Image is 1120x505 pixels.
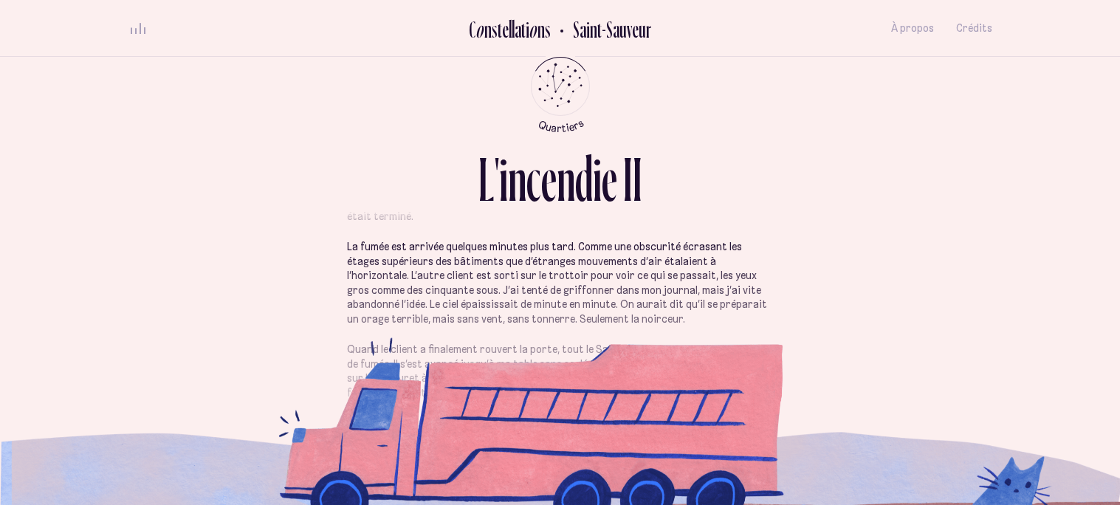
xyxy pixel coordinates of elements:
button: Retour au Quartier [551,16,651,41]
span: À propos [891,22,934,35]
div: C [469,17,475,41]
div: i [593,148,602,210]
div: o [529,17,537,41]
button: À propos [891,11,934,46]
tspan: Quartiers [537,116,586,134]
div: I [633,148,642,210]
div: n [508,148,526,210]
div: L [478,148,495,210]
div: s [492,17,498,41]
div: e [602,148,617,210]
div: n [484,17,492,41]
div: n [537,17,545,41]
div: s [545,17,551,41]
div: t [498,17,502,41]
div: e [541,148,557,210]
div: t [521,17,526,41]
button: volume audio [128,21,148,36]
p: « Je pense que je viens de passer au feu. » [347,416,774,431]
div: I [623,148,633,210]
p: La fumée est arrivée quelques minutes plus tard. Comme une obscurité écrasant les étages supérieu... [347,240,774,326]
button: Retour au menu principal [517,57,603,133]
div: i [526,17,529,41]
p: Quand le client a finalement rouvert la porte, tout le Saint-Suave s’est rempli d’une odeur de fu... [347,343,774,400]
div: d [575,148,593,210]
div: i [499,148,508,210]
div: l [509,17,512,41]
div: n [557,148,575,210]
div: e [502,17,509,41]
div: c [526,148,541,210]
div: a [515,17,521,41]
button: Crédits [956,11,992,46]
h2: Saint-Sauveur [562,17,651,41]
div: o [475,17,484,41]
span: Crédits [956,22,992,35]
div: ' [495,148,499,210]
div: l [512,17,515,41]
